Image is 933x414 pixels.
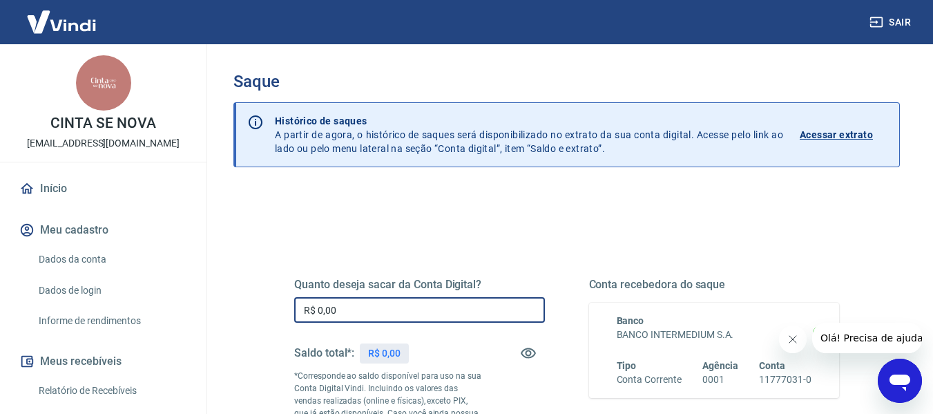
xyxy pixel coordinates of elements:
[33,307,190,335] a: Informe de rendimentos
[275,114,783,128] p: Histórico de saques
[702,360,738,371] span: Agência
[17,215,190,245] button: Meu cadastro
[800,128,873,142] p: Acessar extrato
[617,373,682,387] h6: Conta Corrente
[759,360,785,371] span: Conta
[867,10,916,35] button: Sair
[617,315,644,326] span: Banco
[8,10,116,21] span: Olá! Precisa de ajuda?
[275,114,783,156] p: A partir de agora, o histórico de saques será disponibilizado no extrato da sua conta digital. Ac...
[76,55,131,111] img: 8efdd435-6414-4e6b-936b-a2d8d4580477.jpeg
[50,116,155,131] p: CINTA SE NOVA
[33,276,190,305] a: Dados de login
[878,359,922,403] iframe: Botão para abrir a janela de mensagens
[294,346,354,360] h5: Saldo total*:
[617,360,637,371] span: Tipo
[233,72,900,91] h3: Saque
[294,278,545,292] h5: Quanto deseja sacar da Conta Digital?
[33,245,190,274] a: Dados da conta
[759,373,811,387] h6: 11777031-0
[800,114,888,156] a: Acessar extrato
[779,326,807,353] iframe: Fechar mensagem
[812,323,922,353] iframe: Mensagem da empresa
[27,136,180,151] p: [EMAIL_ADDRESS][DOMAIN_NAME]
[702,373,738,387] h6: 0001
[33,377,190,405] a: Relatório de Recebíveis
[17,346,190,377] button: Meus recebíveis
[17,173,190,204] a: Início
[617,328,812,342] h6: BANCO INTERMEDIUM S.A.
[589,278,840,292] h5: Conta recebedora do saque
[368,346,401,361] p: R$ 0,00
[17,1,106,43] img: Vindi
